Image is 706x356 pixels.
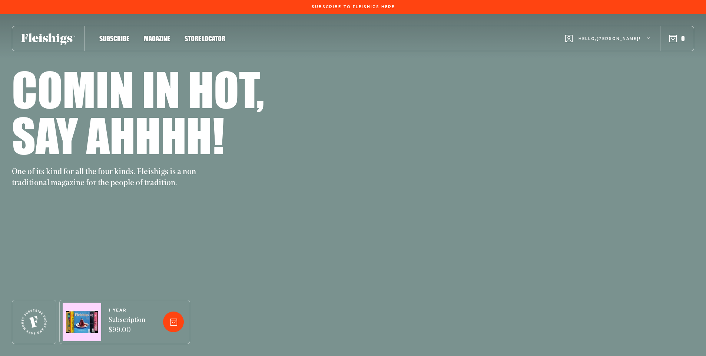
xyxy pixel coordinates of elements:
[12,66,264,112] h1: Comin in hot,
[66,311,98,333] img: Magazines image
[12,112,224,158] h1: Say ahhhh!
[579,36,641,53] span: Hello, [PERSON_NAME] !
[669,34,685,43] button: 0
[109,308,145,336] a: 1 YEARSubscription $99.00
[12,167,205,189] p: One of its kind for all the four kinds. Fleishigs is a non-traditional magazine for the people of...
[109,308,145,313] span: 1 YEAR
[144,34,170,43] span: Magazine
[310,5,396,9] a: Subscribe To Fleishigs Here
[312,5,395,9] span: Subscribe To Fleishigs Here
[109,316,145,336] span: Subscription $99.00
[185,33,225,43] a: Store locator
[185,34,225,43] span: Store locator
[144,33,170,43] a: Magazine
[565,24,651,53] button: Hello,[PERSON_NAME]!
[99,33,129,43] a: Subscribe
[99,34,129,43] span: Subscribe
